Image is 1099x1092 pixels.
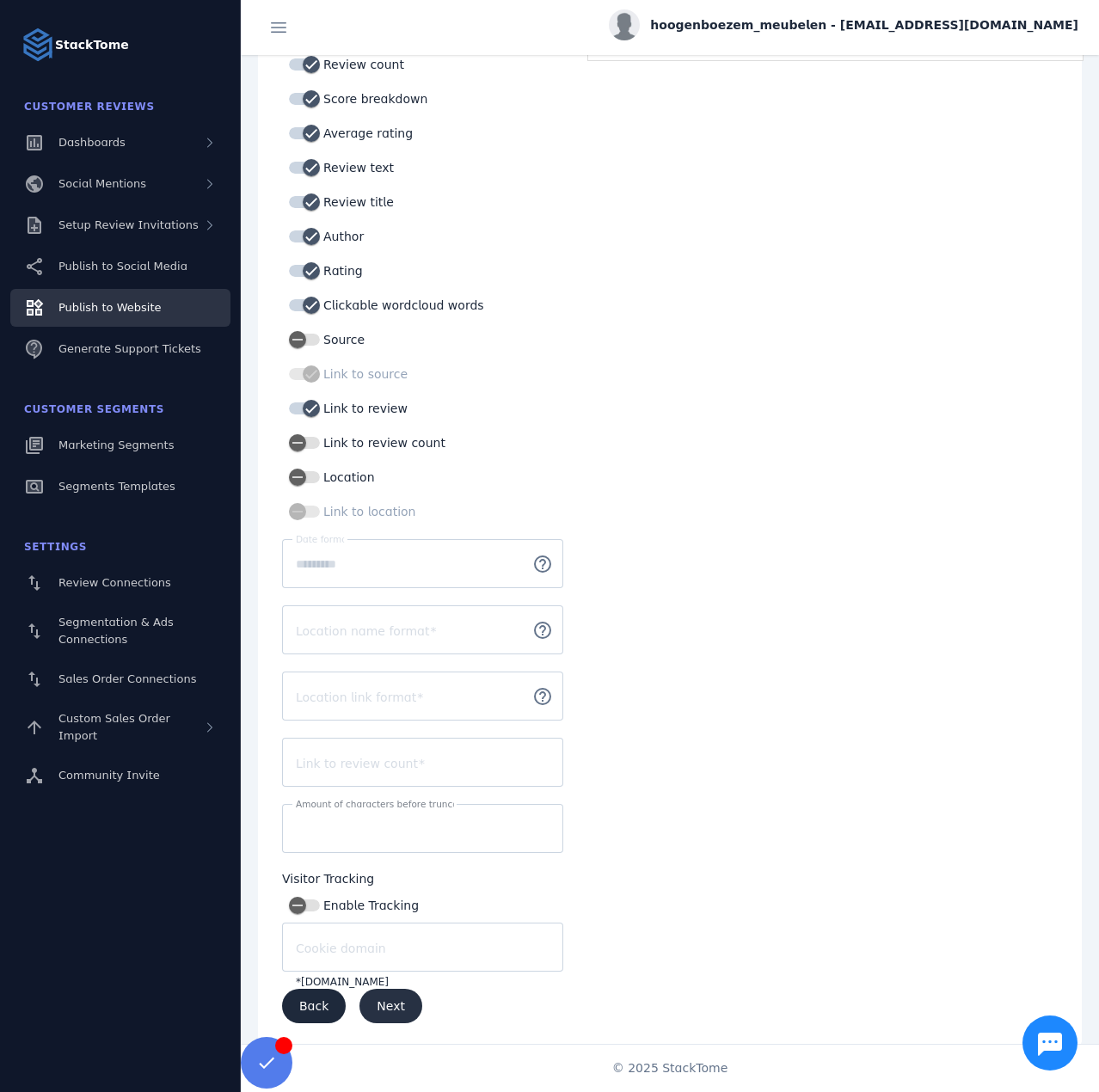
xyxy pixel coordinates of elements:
mat-icon: help_outline [522,554,563,574]
span: Segments Templates [58,480,175,493]
strong: StackTome [55,36,129,54]
a: Marketing Segments [10,426,230,464]
label: Score breakdown [320,89,427,109]
mat-label: Date format [296,534,351,544]
button: Back [282,989,346,1023]
a: Publish to Website [10,289,230,327]
span: Settings [24,541,87,553]
label: Average rating [320,123,413,144]
mat-label: Location name format [296,624,429,638]
mat-icon: help_outline [522,620,563,641]
span: Dashboards [58,136,126,149]
a: Segmentation & Ads Connections [10,605,230,657]
span: Community Invite [58,769,160,782]
label: Link to location [320,501,415,522]
mat-icon: help_outline [522,686,563,707]
label: Review text [320,157,394,178]
a: Publish to Social Media [10,248,230,285]
span: Sales Order Connections [58,672,196,685]
span: © 2025 StackTome [612,1059,728,1077]
label: Review title [320,192,394,212]
label: Location [320,467,375,488]
label: Source [320,329,365,350]
a: Review Connections [10,564,230,602]
span: hoogenboezem_meubelen - [EMAIL_ADDRESS][DOMAIN_NAME] [650,16,1078,34]
mat-hint: *[DOMAIN_NAME] [296,972,389,989]
a: Community Invite [10,757,230,794]
span: Setup Review Invitations [58,218,199,231]
span: Generate Support Tickets [58,342,201,355]
span: Custom Sales Order Import [58,712,170,742]
label: Author [320,226,364,247]
label: Link to source [320,364,408,384]
mat-label: Visitor Tracking [282,872,374,886]
span: Back [299,1000,328,1012]
mat-label: Location link format [296,690,416,704]
span: Next [377,1000,405,1012]
button: Next [359,989,422,1023]
img: Logo image [21,28,55,62]
label: Rating [320,261,363,281]
span: Publish to Social Media [58,260,187,273]
span: Customer Reviews [24,101,155,113]
span: Social Mentions [58,177,146,190]
label: Link to review count [320,433,445,453]
a: Segments Templates [10,468,230,506]
label: Enable Tracking [320,895,419,916]
label: Review count [320,54,404,75]
mat-label: Cookie domain [296,942,386,955]
img: profile.jpg [609,9,640,40]
span: Customer Segments [24,403,164,415]
label: Clickable wordcloud words [320,295,484,316]
label: Link to review [320,398,408,419]
span: Review Connections [58,576,171,589]
mat-label: Link to review count [296,757,418,770]
span: Publish to Website [58,301,161,314]
span: Marketing Segments [58,439,174,451]
mat-label: Amount of characters before truncation [296,799,476,809]
a: Sales Order Connections [10,660,230,698]
button: hoogenboezem_meubelen - [EMAIL_ADDRESS][DOMAIN_NAME] [609,9,1078,40]
span: Segmentation & Ads Connections [58,616,174,646]
a: Generate Support Tickets [10,330,230,368]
